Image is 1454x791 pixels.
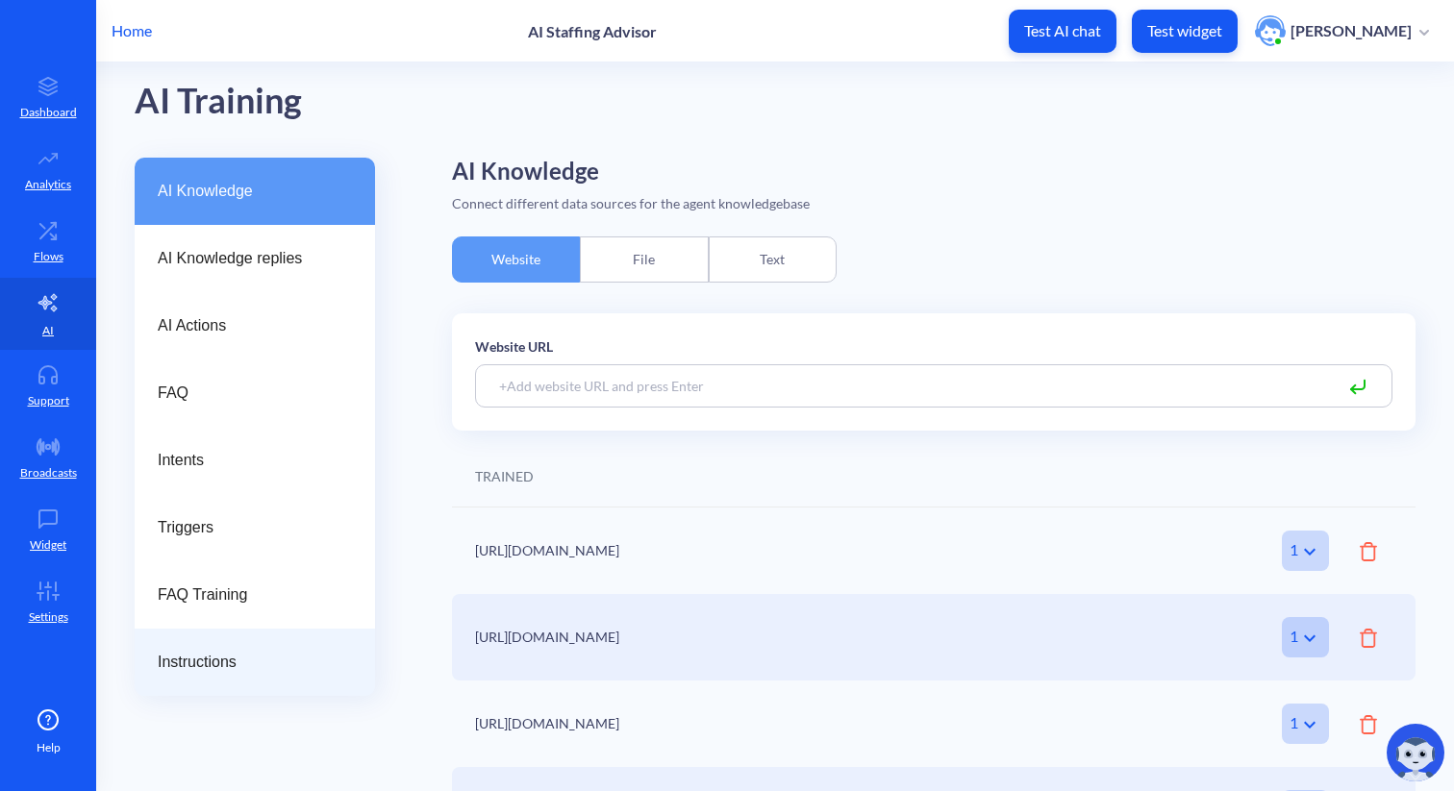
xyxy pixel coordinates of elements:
img: copilot-icon.svg [1387,724,1444,781]
p: Analytics [25,176,71,193]
p: Support [28,392,69,409]
p: AI [42,322,54,339]
div: [URL][DOMAIN_NAME] [475,627,1187,647]
a: Intents [135,427,375,494]
p: Test widget [1147,21,1222,40]
div: Connect different data sources for the agent knowledgebase [452,193,1416,213]
a: AI Knowledge [135,158,375,225]
span: Help [37,739,61,756]
button: Test widget [1132,10,1238,53]
button: user photo[PERSON_NAME] [1245,13,1439,48]
span: AI Knowledge [158,180,337,203]
div: Text [709,236,837,283]
span: Instructions [158,651,337,674]
p: Home [112,19,152,42]
div: [URL][DOMAIN_NAME] [475,540,1187,560]
div: Website [452,236,580,283]
span: Triggers [158,516,337,539]
div: TRAINED [475,466,534,486]
button: Test AI chat [1009,10,1116,53]
img: user photo [1255,15,1286,46]
div: 1 [1282,617,1329,657]
span: Intents [158,449,337,472]
p: AI Staffing Advisor [528,22,657,40]
span: AI Knowledge replies [158,247,337,270]
p: Flows [34,248,63,265]
div: File [580,236,708,283]
a: FAQ [135,359,375,427]
span: AI Actions [158,314,337,337]
a: Instructions [135,629,375,696]
div: [URL][DOMAIN_NAME] [475,713,1187,733]
p: Dashboard [20,104,77,121]
p: Website URL [475,336,1392,357]
p: Test AI chat [1024,21,1101,40]
div: 1 [1282,531,1329,571]
div: AI Training [135,74,302,129]
a: AI Actions [135,292,375,359]
p: Settings [29,608,68,626]
p: Broadcasts [20,464,77,482]
a: AI Knowledge replies [135,225,375,292]
div: 1 [1282,704,1329,744]
span: FAQ Training [158,583,337,606]
a: Triggers [135,494,375,561]
h2: AI Knowledge [452,158,1416,185]
span: FAQ [158,382,337,405]
p: [PERSON_NAME] [1291,20,1412,41]
a: FAQ Training [135,561,375,629]
input: +Add website URL and press Enter [475,364,1392,408]
p: Widget [30,536,66,554]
